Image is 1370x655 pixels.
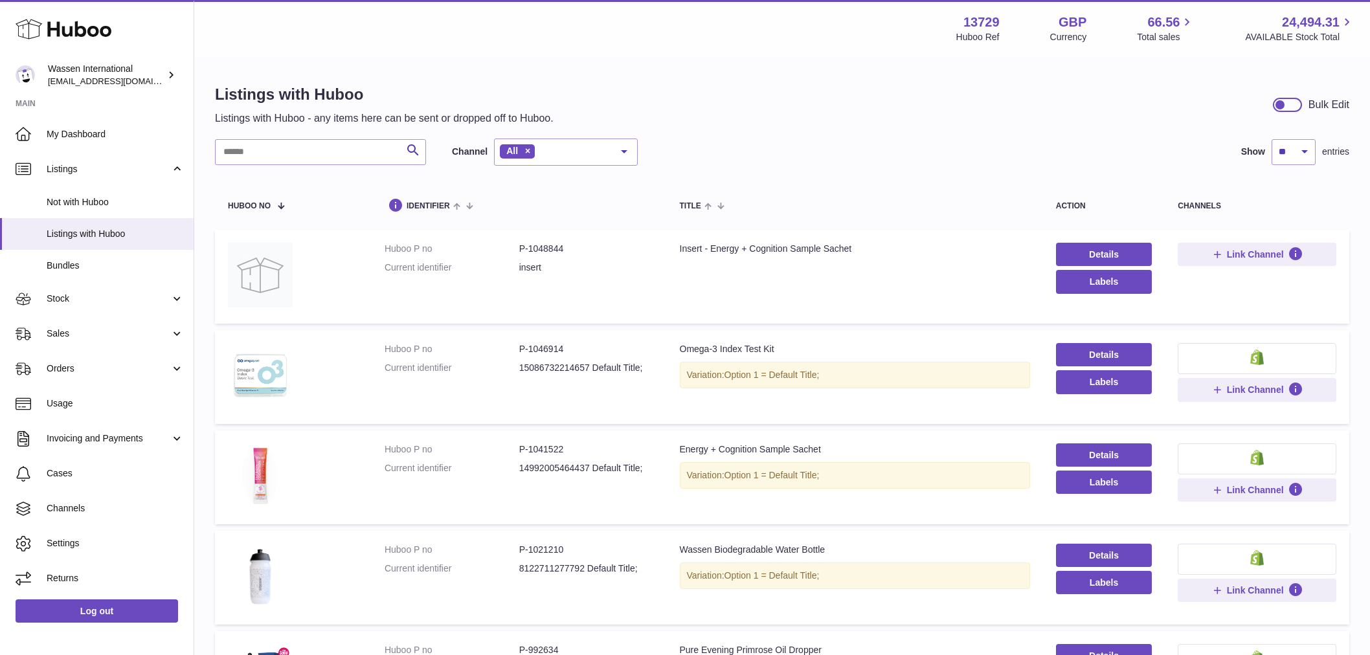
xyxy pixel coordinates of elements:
[385,462,519,474] dt: Current identifier
[1308,98,1349,112] div: Bulk Edit
[1056,571,1152,594] button: Labels
[1056,471,1152,494] button: Labels
[228,443,293,508] img: Energy + Cognition Sample Sachet
[1245,31,1354,43] span: AVAILABLE Stock Total
[1056,443,1152,467] a: Details
[385,243,519,255] dt: Huboo P no
[1056,270,1152,293] button: Labels
[680,462,1030,489] div: Variation:
[1050,31,1087,43] div: Currency
[1241,146,1265,158] label: Show
[228,343,293,408] img: Omega-3 Index Test Kit
[47,502,184,515] span: Channels
[1322,146,1349,158] span: entries
[680,443,1030,456] div: Energy + Cognition Sample Sachet
[47,432,170,445] span: Invoicing and Payments
[1178,579,1336,602] button: Link Channel
[47,260,184,272] span: Bundles
[1056,370,1152,394] button: Labels
[385,562,519,575] dt: Current identifier
[724,370,820,380] span: Option 1 = Default Title;
[47,228,184,240] span: Listings with Huboo
[47,163,170,175] span: Listings
[519,462,654,474] dd: 14992005464437 Default Title;
[16,599,178,623] a: Log out
[956,31,1000,43] div: Huboo Ref
[1178,478,1336,502] button: Link Channel
[228,243,293,307] img: Insert - Energy + Cognition Sample Sachet
[1056,343,1152,366] a: Details
[724,470,820,480] span: Option 1 = Default Title;
[1227,584,1284,596] span: Link Channel
[680,362,1030,388] div: Variation:
[724,570,820,581] span: Option 1 = Default Title;
[385,261,519,274] dt: Current identifier
[680,243,1030,255] div: Insert - Energy + Cognition Sample Sachet
[47,537,184,550] span: Settings
[1282,14,1340,31] span: 24,494.31
[16,65,35,85] img: internalAdmin-13729@internal.huboo.com
[680,202,701,210] span: title
[47,397,184,410] span: Usage
[680,343,1030,355] div: Omega-3 Index Test Kit
[1250,550,1264,566] img: shopify-small.png
[680,544,1030,556] div: Wassen Biodegradable Water Bottle
[519,362,654,374] dd: 15086732214657 Default Title;
[1178,202,1336,210] div: channels
[47,196,184,208] span: Not with Huboo
[1137,14,1195,43] a: 66.56 Total sales
[1250,350,1264,365] img: shopify-small.png
[385,544,519,556] dt: Huboo P no
[452,146,488,158] label: Channel
[1227,249,1284,260] span: Link Channel
[385,362,519,374] dt: Current identifier
[963,14,1000,31] strong: 13729
[47,362,170,375] span: Orders
[519,343,654,355] dd: P-1046914
[1056,544,1152,567] a: Details
[47,572,184,584] span: Returns
[519,261,654,274] dd: insert
[48,63,164,87] div: Wassen International
[1147,14,1180,31] span: 66.56
[1245,14,1354,43] a: 24,494.31 AVAILABLE Stock Total
[1056,202,1152,210] div: action
[1056,243,1152,266] a: Details
[385,343,519,355] dt: Huboo P no
[1137,31,1195,43] span: Total sales
[1227,484,1284,496] span: Link Channel
[215,111,554,126] p: Listings with Huboo - any items here can be sent or dropped off to Huboo.
[1178,243,1336,266] button: Link Channel
[47,128,184,140] span: My Dashboard
[1178,378,1336,401] button: Link Channel
[407,202,450,210] span: identifier
[1227,384,1284,395] span: Link Channel
[228,544,293,608] img: Wassen Biodegradable Water Bottle
[47,293,170,305] span: Stock
[385,443,519,456] dt: Huboo P no
[1250,450,1264,465] img: shopify-small.png
[519,562,654,575] dd: 8122711277792 Default Title;
[1059,14,1086,31] strong: GBP
[519,243,654,255] dd: P-1048844
[215,84,554,105] h1: Listings with Huboo
[47,467,184,480] span: Cases
[519,443,654,456] dd: P-1041522
[506,146,518,156] span: All
[228,202,271,210] span: Huboo no
[47,327,170,340] span: Sales
[680,562,1030,589] div: Variation:
[519,544,654,556] dd: P-1021210
[48,76,190,86] span: [EMAIL_ADDRESS][DOMAIN_NAME]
